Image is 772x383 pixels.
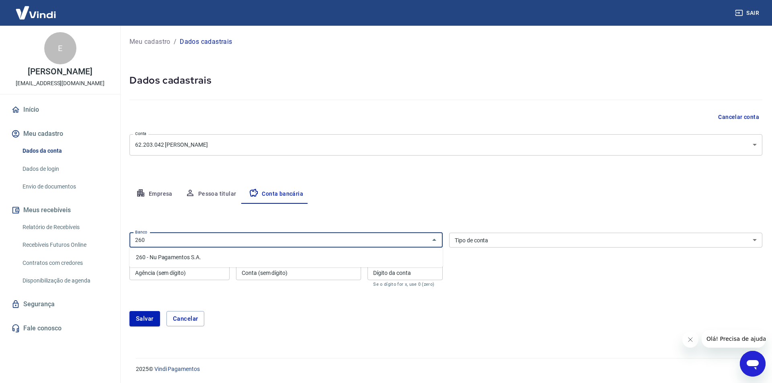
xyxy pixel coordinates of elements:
[733,6,762,20] button: Sair
[373,282,437,287] p: Se o dígito for x, use 0 (zero)
[129,311,160,326] button: Salvar
[174,37,177,47] p: /
[166,311,205,326] button: Cancelar
[154,366,200,372] a: Vindi Pagamentos
[740,351,766,377] iframe: Botão para abrir a janela de mensagens
[16,79,105,88] p: [EMAIL_ADDRESS][DOMAIN_NAME]
[10,101,111,119] a: Início
[129,74,762,87] h5: Dados cadastrais
[10,201,111,219] button: Meus recebíveis
[702,330,766,348] iframe: Mensagem da empresa
[44,32,76,64] div: E
[10,295,111,313] a: Segurança
[429,234,440,246] button: Fechar
[28,68,92,76] p: [PERSON_NAME]
[19,255,111,271] a: Contratos com credores
[19,178,111,195] a: Envio de documentos
[19,272,111,289] a: Disponibilização de agenda
[179,184,243,204] button: Pessoa titular
[19,237,111,253] a: Recebíveis Futuros Online
[129,251,443,264] li: 260 - Nu Pagamentos S.A.
[135,131,146,137] label: Conta
[682,332,698,348] iframe: Fechar mensagem
[135,229,147,235] label: Banco
[19,143,111,159] a: Dados da conta
[10,320,111,337] a: Fale conosco
[5,6,68,12] span: Olá! Precisa de ajuda?
[242,184,310,204] button: Conta bancária
[129,134,762,156] div: 62.203.042 [PERSON_NAME]
[19,219,111,236] a: Relatório de Recebíveis
[715,110,762,125] button: Cancelar conta
[129,37,170,47] a: Meu cadastro
[136,365,753,373] p: 2025 ©
[129,184,179,204] button: Empresa
[10,0,62,25] img: Vindi
[19,161,111,177] a: Dados de login
[180,37,232,47] p: Dados cadastrais
[10,125,111,143] button: Meu cadastro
